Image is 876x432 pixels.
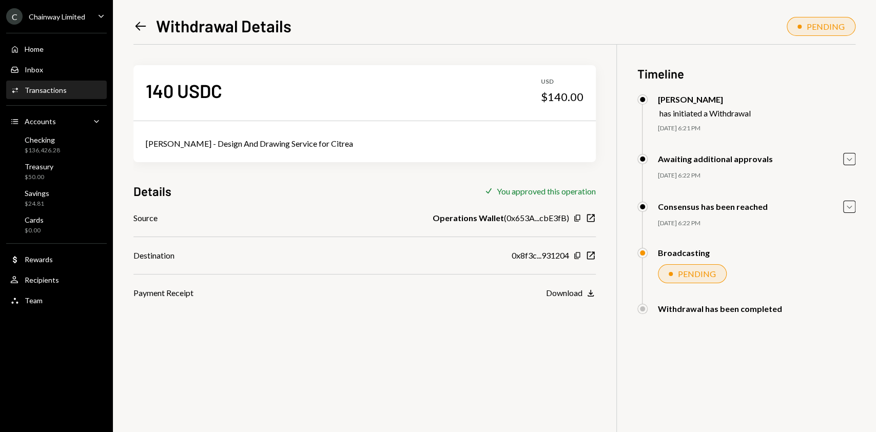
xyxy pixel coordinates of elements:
div: [DATE] 6:22 PM [658,171,855,180]
a: Rewards [6,250,107,268]
div: Savings [25,189,49,198]
div: Consensus has been reached [658,202,768,211]
a: Savings$24.81 [6,186,107,210]
a: Team [6,291,107,309]
div: ( 0x653A...cbE3fB ) [433,212,569,224]
div: Broadcasting [658,248,710,258]
div: Chainway Limited [29,12,85,21]
a: Transactions [6,81,107,99]
div: You approved this operation [497,186,596,196]
b: Operations Wallet [433,212,504,224]
div: [PERSON_NAME] - Design And Drawing Service for Citrea [146,138,583,150]
div: [DATE] 6:21 PM [658,124,855,133]
div: Source [133,212,158,224]
a: Recipients [6,270,107,289]
div: PENDING [678,269,716,279]
div: Rewards [25,255,53,264]
div: $0.00 [25,226,44,235]
div: Awaiting additional approvals [658,154,773,164]
div: Treasury [25,162,53,171]
div: Payment Receipt [133,287,193,299]
a: Cards$0.00 [6,212,107,237]
div: Home [25,45,44,53]
div: Download [546,288,582,298]
div: USD [541,77,583,86]
div: Accounts [25,117,56,126]
a: Treasury$50.00 [6,159,107,184]
div: 0x8f3c...931204 [512,249,569,262]
div: $136,426.28 [25,146,60,155]
div: Withdrawal has been completed [658,304,782,313]
a: Accounts [6,112,107,130]
a: Home [6,40,107,58]
div: Transactions [25,86,67,94]
div: C [6,8,23,25]
div: [PERSON_NAME] [658,94,751,104]
div: PENDING [807,22,845,31]
div: Team [25,296,43,305]
div: Recipients [25,276,59,284]
div: has initiated a Withdrawal [659,108,751,118]
div: $50.00 [25,173,53,182]
h3: Details [133,183,171,200]
a: Checking$136,426.28 [6,132,107,157]
div: $140.00 [541,90,583,104]
h3: Timeline [637,65,855,82]
h1: Withdrawal Details [156,15,291,36]
div: [DATE] 6:22 PM [658,219,855,228]
div: 140 USDC [146,79,222,102]
div: Checking [25,135,60,144]
div: Cards [25,215,44,224]
div: $24.81 [25,200,49,208]
button: Download [546,288,596,299]
div: Inbox [25,65,43,74]
a: Inbox [6,60,107,78]
div: Destination [133,249,174,262]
